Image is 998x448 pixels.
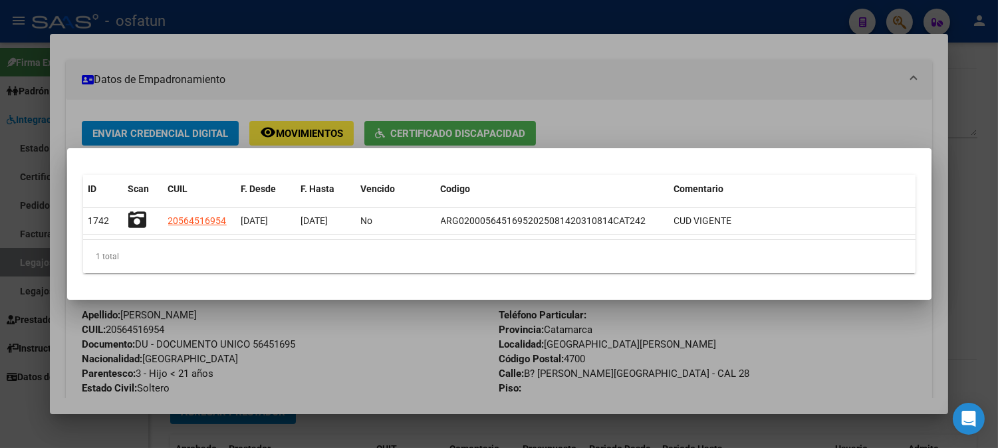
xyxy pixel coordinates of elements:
[296,175,356,203] datatable-header-cell: F. Hasta
[241,215,269,226] span: [DATE]
[83,240,916,273] div: 1 total
[168,183,188,194] span: CUIL
[674,183,724,194] span: Comentario
[128,183,150,194] span: Scan
[301,183,335,194] span: F. Hasta
[674,215,732,226] span: CUD VIGENTE
[441,215,646,226] span: ARG02000564516952025081420310814CAT242
[301,215,328,226] span: [DATE]
[236,175,296,203] datatable-header-cell: F. Desde
[88,215,110,226] span: 1742
[88,183,97,194] span: ID
[123,175,163,203] datatable-header-cell: Scan
[356,175,436,203] datatable-header-cell: Vencido
[669,175,916,203] datatable-header-cell: Comentario
[361,183,396,194] span: Vencido
[83,175,123,203] datatable-header-cell: ID
[163,175,236,203] datatable-header-cell: CUIL
[953,403,985,435] div: Open Intercom Messenger
[436,175,669,203] datatable-header-cell: Codigo
[441,183,471,194] span: Codigo
[361,215,373,226] span: No
[168,215,227,226] span: 20564516954
[241,183,277,194] span: F. Desde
